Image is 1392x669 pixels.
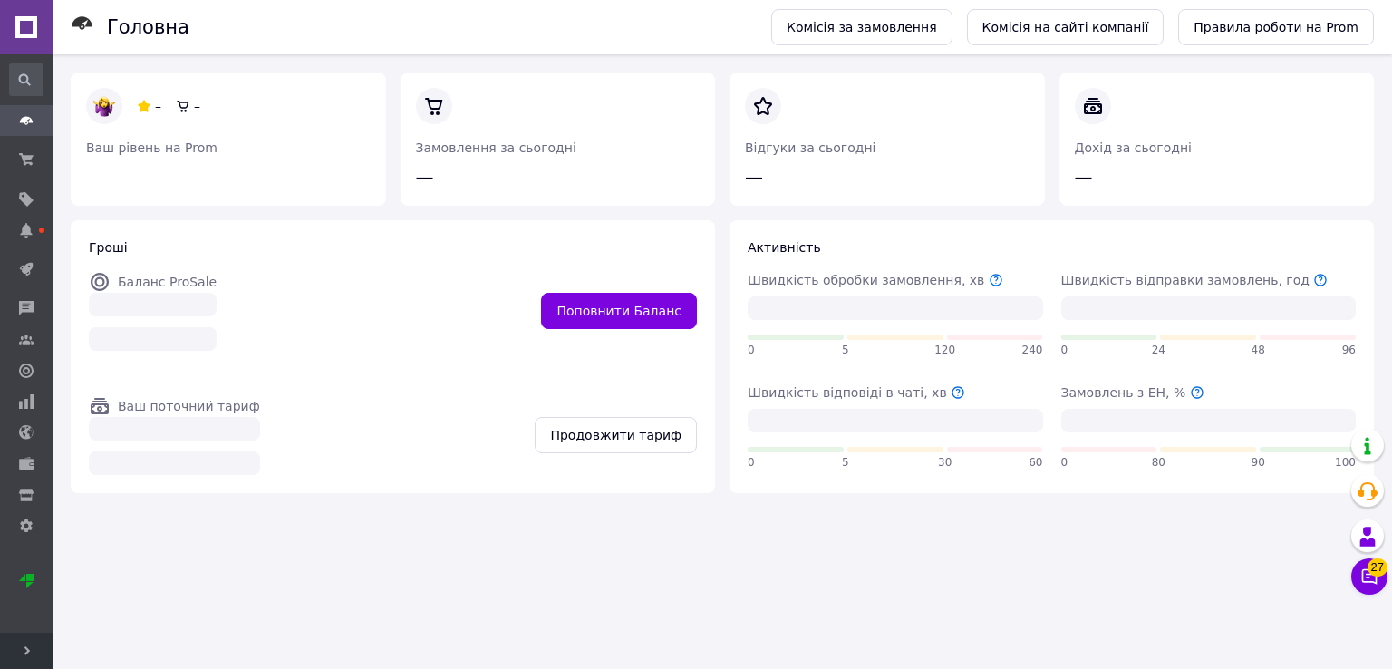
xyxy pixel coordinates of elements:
span: Швидкість обробки замовлення, хв [748,273,1003,287]
span: 5 [842,455,849,470]
span: 120 [934,343,955,358]
span: Ваш поточний тариф [118,399,260,413]
span: Активність [748,240,821,255]
span: 0 [1061,343,1068,358]
a: Комісія за замовлення [771,9,952,45]
span: 27 [1368,556,1387,574]
span: Гроші [89,240,128,255]
a: Правила роботи на Prom [1178,9,1374,45]
span: 24 [1152,343,1165,358]
span: 0 [1061,455,1068,470]
a: Продовжити тариф [535,417,697,453]
span: Замовлень з ЕН, % [1061,385,1204,400]
span: 100 [1335,455,1356,470]
span: 96 [1342,343,1356,358]
span: 60 [1029,455,1042,470]
span: 5 [842,343,849,358]
span: 0 [748,455,755,470]
h1: Головна [107,16,189,38]
span: Швидкість відправки замовлень, год [1061,273,1329,287]
span: – [155,99,161,113]
span: Баланс ProSale [118,275,217,289]
span: 90 [1252,455,1265,470]
span: 30 [938,455,952,470]
button: Чат з покупцем27 [1351,558,1387,595]
span: – [194,99,200,113]
span: 80 [1152,455,1165,470]
span: 240 [1022,343,1043,358]
a: Комісія на сайті компанії [967,9,1165,45]
a: Поповнити Баланс [541,293,697,329]
span: Швидкість відповіді в чаті, хв [748,385,965,400]
span: 0 [748,343,755,358]
span: 48 [1252,343,1265,358]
